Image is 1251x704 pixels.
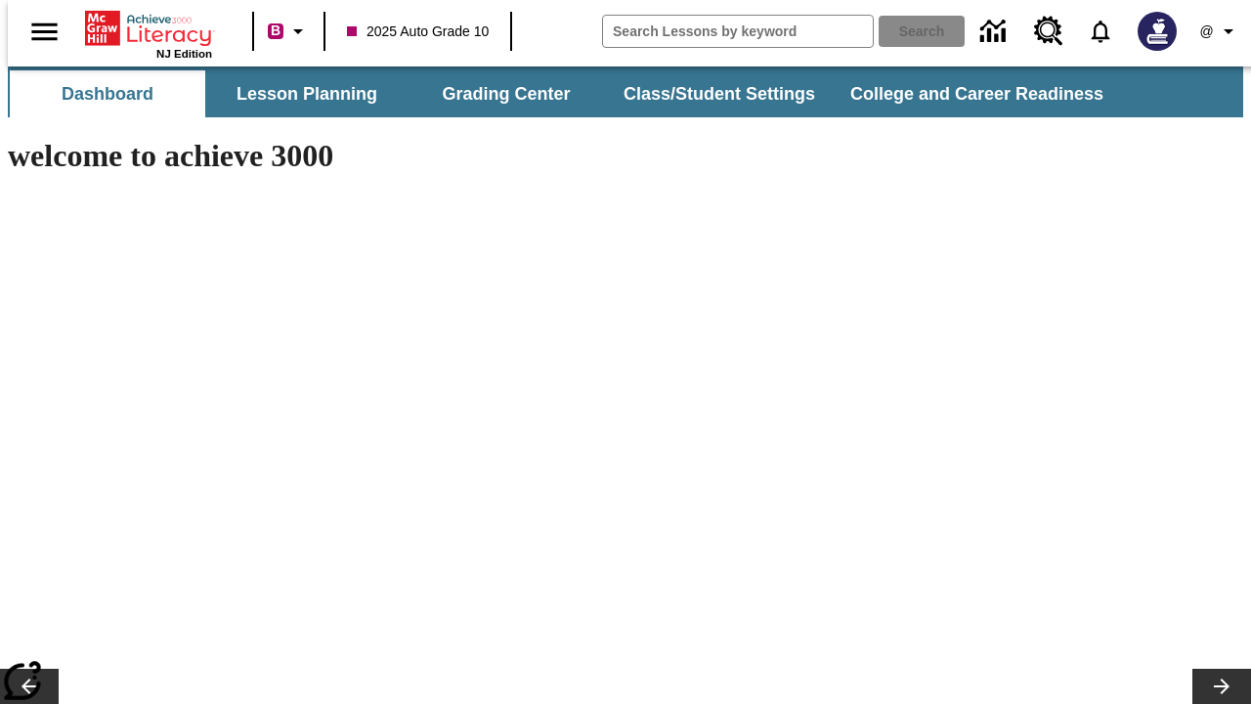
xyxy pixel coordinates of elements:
a: Home [85,9,212,48]
a: Notifications [1075,6,1126,57]
button: Lesson carousel, Next [1192,669,1251,704]
div: SubNavbar [8,70,1121,117]
button: College and Career Readiness [835,70,1119,117]
button: Profile/Settings [1188,14,1251,49]
button: Open side menu [16,3,73,61]
img: Avatar [1138,12,1177,51]
button: Lesson Planning [209,70,405,117]
input: search field [603,16,873,47]
button: Boost Class color is violet red. Change class color [260,14,318,49]
button: Dashboard [10,70,205,117]
span: @ [1199,22,1213,42]
div: SubNavbar [8,66,1243,117]
a: Resource Center, Will open in new tab [1022,5,1075,58]
span: B [271,19,280,43]
button: Select a new avatar [1126,6,1188,57]
h1: welcome to achieve 3000 [8,138,852,174]
div: Home [85,7,212,60]
span: NJ Edition [156,48,212,60]
span: 2025 Auto Grade 10 [347,22,489,42]
button: Grading Center [409,70,604,117]
button: Class/Student Settings [608,70,831,117]
a: Data Center [969,5,1022,59]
